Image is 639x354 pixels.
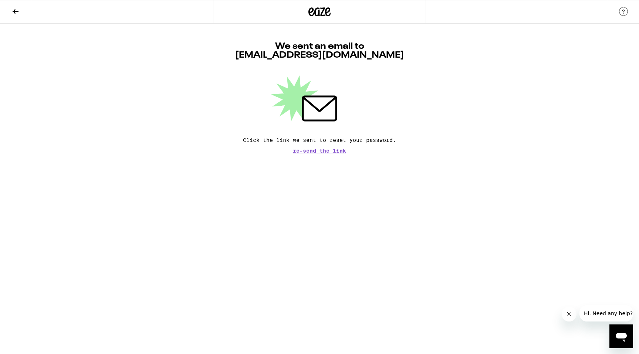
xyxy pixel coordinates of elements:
[609,324,633,348] iframe: Button to launch messaging window
[293,148,346,153] button: Re-send the link
[579,305,633,321] iframe: Message from company
[562,307,577,321] iframe: Close message
[243,137,396,143] p: Click the link we sent to reset your password.
[235,42,404,60] h1: We sent an email to [EMAIL_ADDRESS][DOMAIN_NAME]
